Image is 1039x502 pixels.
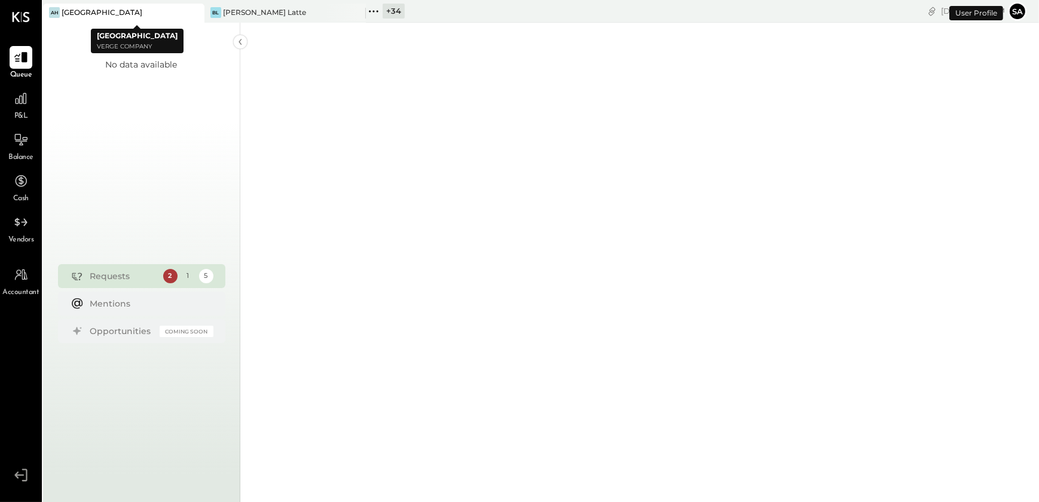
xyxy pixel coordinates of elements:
a: Balance [1,128,41,163]
span: Balance [8,152,33,163]
div: AH [49,7,60,18]
div: Requests [90,270,157,282]
div: 2 [163,269,178,283]
p: Verge Company [97,42,178,52]
div: Opportunities [90,325,154,337]
div: Mentions [90,298,207,310]
span: Accountant [3,287,39,298]
span: Queue [10,70,32,81]
div: User Profile [949,6,1003,20]
span: Cash [13,194,29,204]
a: Cash [1,170,41,204]
a: Vendors [1,211,41,246]
div: [DATE] [941,5,1005,17]
span: P&L [14,111,28,122]
div: [PERSON_NAME] Latte [223,7,306,17]
a: Queue [1,46,41,81]
span: Vendors [8,235,34,246]
div: 5 [199,269,213,283]
div: + 34 [383,4,405,19]
div: copy link [926,5,938,17]
div: Coming Soon [160,326,213,337]
div: 1 [181,269,195,283]
a: Accountant [1,264,41,298]
a: P&L [1,87,41,122]
div: No data available [106,59,178,71]
div: [GEOGRAPHIC_DATA] [62,7,142,17]
div: BL [210,7,221,18]
button: Sa [1008,2,1027,21]
b: [GEOGRAPHIC_DATA] [97,31,178,40]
